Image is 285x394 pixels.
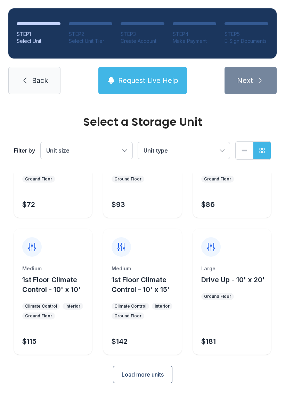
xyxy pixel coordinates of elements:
div: STEP 4 [173,31,217,38]
span: Next [237,76,253,85]
div: Large [201,265,263,272]
div: $142 [112,337,128,346]
div: STEP 5 [225,31,268,38]
span: Request Live Help [118,76,178,85]
div: Create Account [121,38,164,45]
button: Unit type [138,142,230,159]
button: 1st Floor Climate Control - 10' x 15' [112,275,179,294]
div: Medium [112,265,173,272]
div: $72 [22,200,35,209]
div: Interior [65,303,80,309]
div: Select Unit [17,38,60,45]
div: Ground Floor [25,313,52,319]
div: STEP 1 [17,31,60,38]
button: Drive Up - 10' x 20' [201,275,265,285]
span: 1st Floor Climate Control - 10' x 15' [112,276,170,294]
div: Ground Floor [114,176,141,182]
div: E-Sign Documents [225,38,268,45]
div: Filter by [14,146,35,155]
div: Ground Floor [204,294,231,299]
div: Select Unit Tier [69,38,113,45]
button: 1st Floor Climate Control - 10' x 10' [22,275,89,294]
span: Load more units [122,370,164,379]
div: STEP 3 [121,31,164,38]
div: Climate Control [25,303,57,309]
button: Unit size [41,142,132,159]
div: $86 [201,200,215,209]
div: Make Payment [173,38,217,45]
span: Back [32,76,48,85]
div: $93 [112,200,125,209]
div: STEP 2 [69,31,113,38]
div: Climate Control [114,303,146,309]
div: Interior [155,303,170,309]
div: Select a Storage Unit [14,116,271,128]
span: Unit type [144,147,168,154]
span: 1st Floor Climate Control - 10' x 10' [22,276,81,294]
div: Ground Floor [25,176,52,182]
div: Ground Floor [204,176,231,182]
div: Ground Floor [114,313,141,319]
div: Medium [22,265,84,272]
div: $181 [201,337,216,346]
div: $115 [22,337,36,346]
span: Unit size [46,147,70,154]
